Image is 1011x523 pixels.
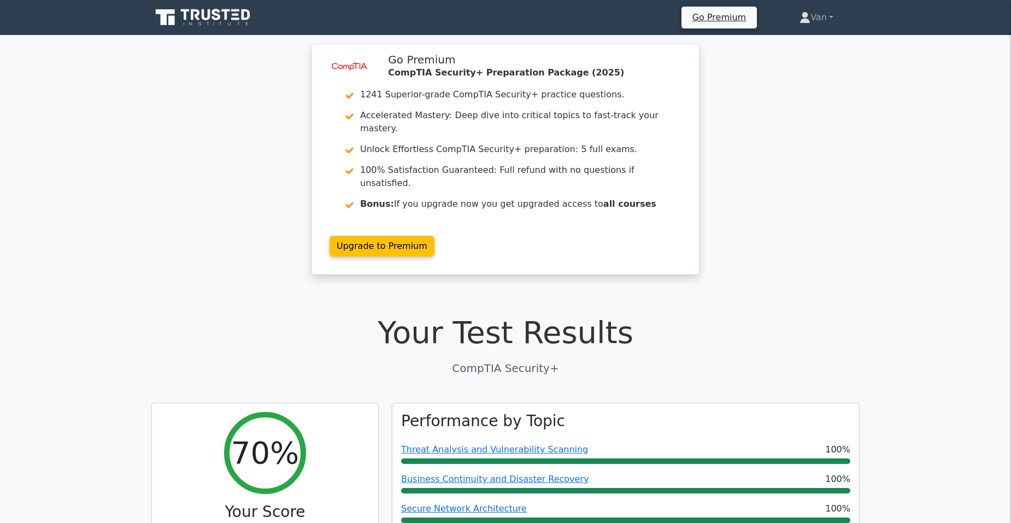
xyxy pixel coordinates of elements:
h3: Your Score [161,503,369,521]
p: CompTIA Security+ [151,360,860,376]
span: 100% [825,473,850,486]
a: Business Continuity and Disaster Recovery [401,474,589,484]
h3: Performance by Topic [401,412,565,431]
a: Go Premium [686,10,753,25]
h2: 70% [231,434,299,471]
span: 100% [825,502,850,515]
h1: Your Test Results [151,314,860,351]
span: 100% [825,443,850,456]
a: Secure Network Architecture [401,503,527,514]
a: Upgrade to Premium [330,236,434,257]
a: Threat Analysis and Vulnerability Scanning [401,444,588,455]
a: Van [773,7,860,28]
